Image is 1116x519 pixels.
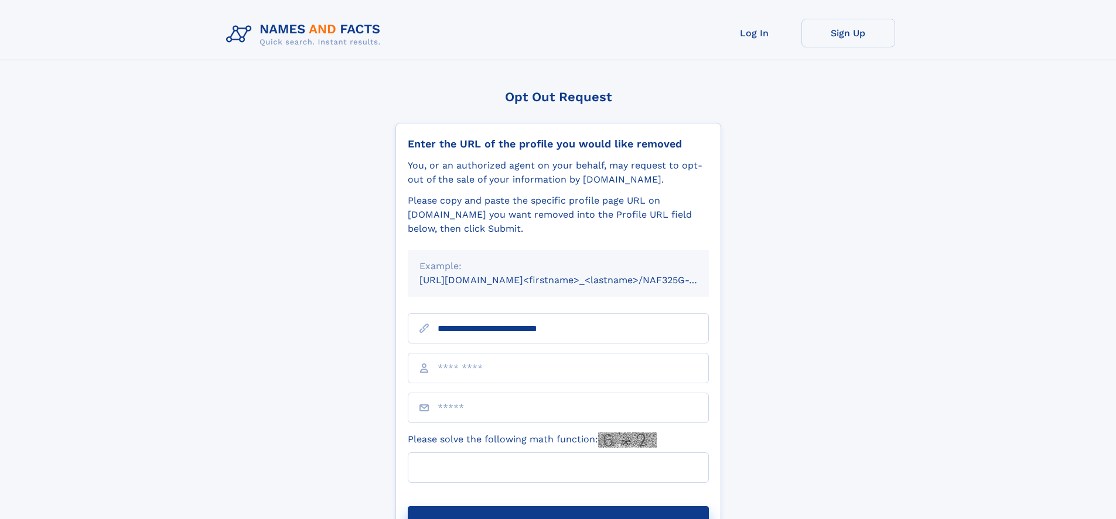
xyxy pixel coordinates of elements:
div: You, or an authorized agent on your behalf, may request to opt-out of the sale of your informatio... [408,159,709,187]
a: Log In [708,19,801,47]
label: Please solve the following math function: [408,432,657,448]
div: Enter the URL of the profile you would like removed [408,138,709,150]
div: Please copy and paste the specific profile page URL on [DOMAIN_NAME] you want removed into the Pr... [408,194,709,236]
div: Example: [419,259,697,273]
div: Opt Out Request [395,90,721,104]
a: Sign Up [801,19,895,47]
small: [URL][DOMAIN_NAME]<firstname>_<lastname>/NAF325G-xxxxxxxx [419,274,731,286]
img: Logo Names and Facts [221,19,390,50]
